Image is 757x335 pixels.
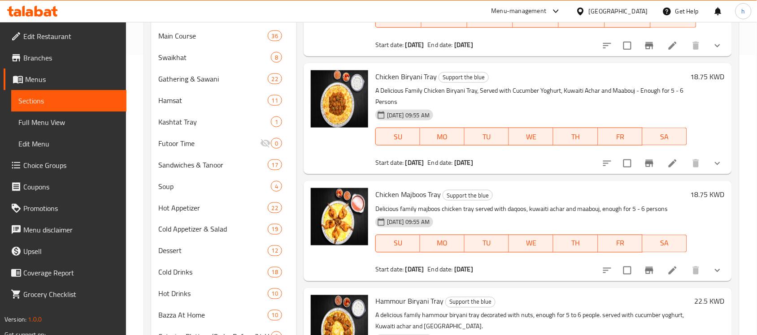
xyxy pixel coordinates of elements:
span: 12 [268,247,282,255]
a: Full Menu View [11,112,126,133]
a: Branches [4,47,126,69]
div: Dessert12 [151,240,296,262]
div: items [268,159,282,170]
span: Coupons [23,181,119,192]
span: Bazza At Home [158,310,267,321]
button: sort-choices [596,35,618,56]
span: 17 [268,161,282,169]
span: Select to update [618,154,637,173]
button: SU [375,235,420,253]
p: A delicious family hammour biryani tray decorated with nuts, enough for 5 to 6 people. served wit... [375,310,691,332]
span: Hammour Biryani Tray [375,295,444,308]
b: [DATE] [405,157,424,168]
span: Hot Appetizer [158,202,267,213]
span: Cold Appetizer & Salad [158,224,267,235]
span: End date: [428,157,453,168]
a: Edit menu item [667,158,678,169]
button: show more [707,153,728,174]
span: 36 [268,32,282,40]
span: Main Course [158,30,267,41]
span: 18 [268,268,282,277]
div: Hamsat [158,95,267,106]
span: Chicken Majboos Tray [375,188,441,201]
img: Chicken Biryani Tray [311,70,368,128]
span: Chicken Biryani Tray [375,70,437,83]
span: Soup [158,181,271,192]
div: items [268,224,282,235]
span: Kashtat Tray [158,116,271,127]
button: show more [707,35,728,56]
a: Menu disclaimer [4,219,126,241]
a: Edit Restaurant [4,26,126,47]
span: 22 [268,204,282,212]
a: Sections [11,90,126,112]
span: TH [557,130,594,143]
h6: 18.75 KWD [691,188,725,201]
span: WE [513,130,550,143]
button: Branch-specific-item [639,35,660,56]
span: WE [517,13,555,26]
div: Bazza At Home10 [151,305,296,326]
div: Sandwiches & Tanoor [158,159,267,170]
span: SA [646,237,683,250]
a: Choice Groups [4,155,126,176]
button: delete [685,260,707,281]
div: Hot Drinks10 [151,283,296,305]
span: Hot Drinks [158,288,267,299]
span: Select to update [618,261,637,280]
span: 0 [271,139,282,148]
span: SU [379,237,417,250]
div: items [268,310,282,321]
button: TU [465,128,509,146]
img: Chicken Majboos Tray [311,188,368,245]
div: items [268,245,282,256]
span: [DATE] 09:55 AM [383,111,433,120]
span: MO [424,130,461,143]
span: Futoor Time [158,138,260,149]
svg: Show Choices [712,158,723,169]
div: items [268,288,282,299]
h6: 18.75 KWD [691,70,725,83]
div: Menu-management [492,6,547,17]
div: Kashtat Tray1 [151,111,296,133]
div: items [271,181,282,192]
button: Branch-specific-item [639,153,660,174]
span: FR [609,13,647,26]
span: Branches [23,52,119,63]
span: SU [379,130,417,143]
button: FR [598,128,643,146]
span: TU [468,130,505,143]
svg: Show Choices [712,265,723,276]
span: 22 [268,75,282,83]
span: MO [424,237,461,250]
span: Support the blue [443,190,492,201]
span: Support the blue [439,72,488,82]
button: TH [553,235,598,253]
span: Swaikhat [158,52,271,63]
b: [DATE] [454,157,473,168]
div: items [271,52,282,63]
span: Start date: [375,157,404,168]
span: TH [557,237,594,250]
button: WE [509,235,553,253]
span: 1.0.0 [28,314,42,325]
div: Sandwiches & Tanoor17 [151,154,296,176]
div: Cold Appetizer & Salad19 [151,219,296,240]
div: [GEOGRAPHIC_DATA] [589,6,648,16]
span: 10 [268,290,282,298]
button: sort-choices [596,260,618,281]
span: Cold Drinks [158,267,267,278]
span: SU [379,13,418,26]
div: Soup4 [151,176,296,197]
div: Support the blue [439,72,489,83]
button: show more [707,260,728,281]
div: items [268,267,282,278]
div: Dessert [158,245,267,256]
span: Sections [18,95,119,106]
div: Main Course36 [151,25,296,47]
button: SA [643,128,687,146]
a: Coupons [4,176,126,198]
